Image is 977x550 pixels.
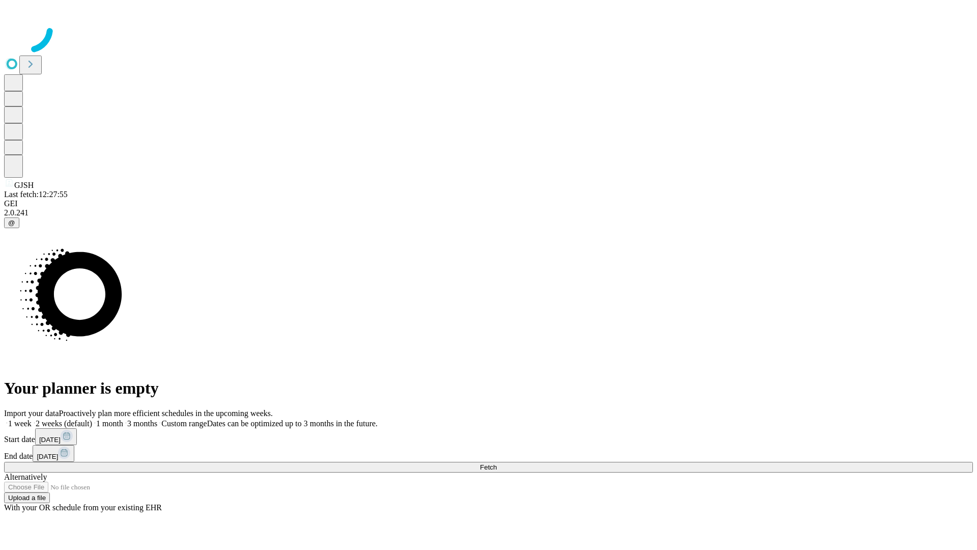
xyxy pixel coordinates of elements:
[4,473,47,481] span: Alternatively
[4,190,68,199] span: Last fetch: 12:27:55
[4,409,59,418] span: Import your data
[39,436,61,444] span: [DATE]
[4,379,973,398] h1: Your planner is empty
[4,428,973,445] div: Start date
[4,208,973,217] div: 2.0.241
[4,492,50,503] button: Upload a file
[37,453,58,460] span: [DATE]
[480,463,497,471] span: Fetch
[207,419,378,428] span: Dates can be optimized up to 3 months in the future.
[35,428,77,445] button: [DATE]
[36,419,92,428] span: 2 weeks (default)
[4,199,973,208] div: GEI
[96,419,123,428] span: 1 month
[127,419,157,428] span: 3 months
[161,419,207,428] span: Custom range
[59,409,273,418] span: Proactively plan more efficient schedules in the upcoming weeks.
[4,445,973,462] div: End date
[4,503,162,512] span: With your OR schedule from your existing EHR
[8,219,15,227] span: @
[33,445,74,462] button: [DATE]
[4,462,973,473] button: Fetch
[4,217,19,228] button: @
[14,181,34,189] span: GJSH
[8,419,32,428] span: 1 week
